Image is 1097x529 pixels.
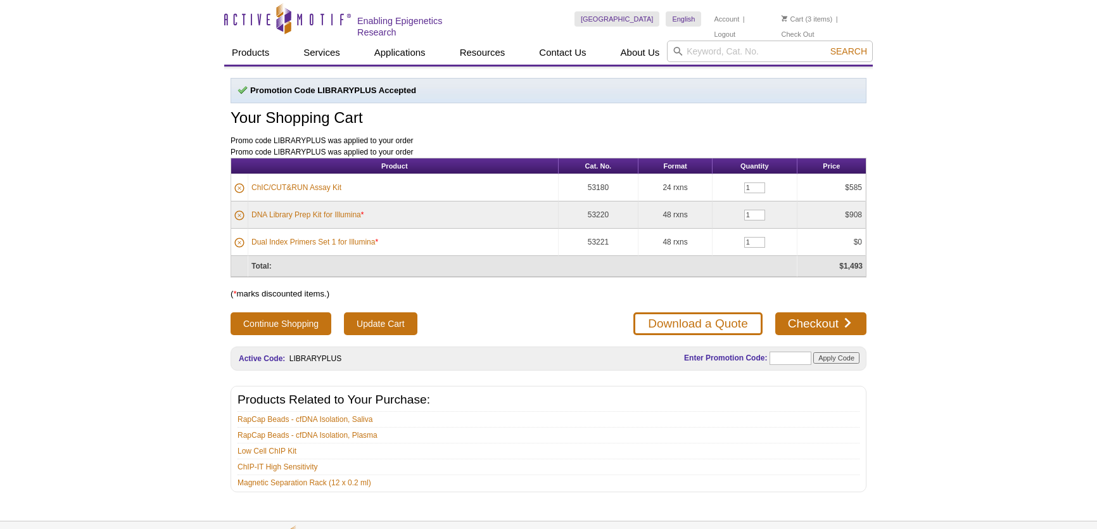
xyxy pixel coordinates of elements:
[559,201,639,229] td: 53220
[231,288,866,300] p: ( marks discounted items.)
[238,461,318,473] a: ChIP-IT High Sensitivity
[238,477,371,488] a: Magnetic Separation Rack (12 x 0.2 ml)
[251,209,361,220] a: DNA Library Prep Kit for Illumina
[559,229,639,256] td: 53221
[666,11,701,27] a: English
[251,262,272,271] strong: Total:
[823,162,840,170] span: Price
[797,229,866,256] td: $0
[714,30,735,39] a: Logout
[531,41,593,65] a: Contact Us
[782,15,787,22] img: Your Cart
[827,46,871,57] button: Search
[775,312,866,335] a: Checkout
[231,146,866,158] div: Promo code LIBRARYPLUS was applied to your order
[251,236,375,248] a: Dual Index Primers Set 1 for Illumina
[224,41,277,65] a: Products
[638,229,713,256] td: 48 rxns
[830,46,867,56] span: Search
[559,174,639,201] td: 53180
[344,312,417,335] input: Update Cart
[231,312,331,335] button: Continue Shopping
[238,354,285,363] label: Active Code:
[714,15,739,23] a: Account
[836,11,838,27] li: |
[683,354,767,362] label: Enter Promotion Code:
[813,352,859,364] input: Apply Code
[296,41,348,65] a: Services
[238,445,296,457] a: Low Cell ChIP Kit
[357,15,482,38] h2: Enabling Epigenetics Research
[238,85,859,96] p: Promotion Code LIBRARYPLUS Accepted
[231,135,866,146] div: Promo code LIBRARYPLUS was applied to your order
[613,41,668,65] a: About Us
[574,11,660,27] a: [GEOGRAPHIC_DATA]
[633,312,762,335] a: Download a Quote
[238,394,859,405] h2: Products Related to Your Purchase:
[663,162,687,170] span: Format
[367,41,433,65] a: Applications
[782,15,804,23] a: Cart
[585,162,612,170] span: Cat. No.
[782,30,815,39] a: Check Out
[740,162,769,170] span: Quantity
[797,201,866,229] td: $908
[251,182,341,193] a: ChIC/CUT&RUN Assay Kit
[231,110,866,128] h1: Your Shopping Cart
[743,11,745,27] li: |
[839,262,863,271] strong: $1,493
[238,414,372,425] a: RapCap Beads - cfDNA Isolation, Saliva
[667,41,873,62] input: Keyword, Cat. No.
[452,41,513,65] a: Resources
[238,430,377,441] a: RapCap Beads - cfDNA Isolation, Plasma
[289,354,343,363] li: LIBRARYPLUS
[638,201,713,229] td: 48 rxns
[797,174,866,201] td: $585
[638,174,713,201] td: 24 rxns
[782,11,833,27] li: (3 items)
[381,162,408,170] span: Product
